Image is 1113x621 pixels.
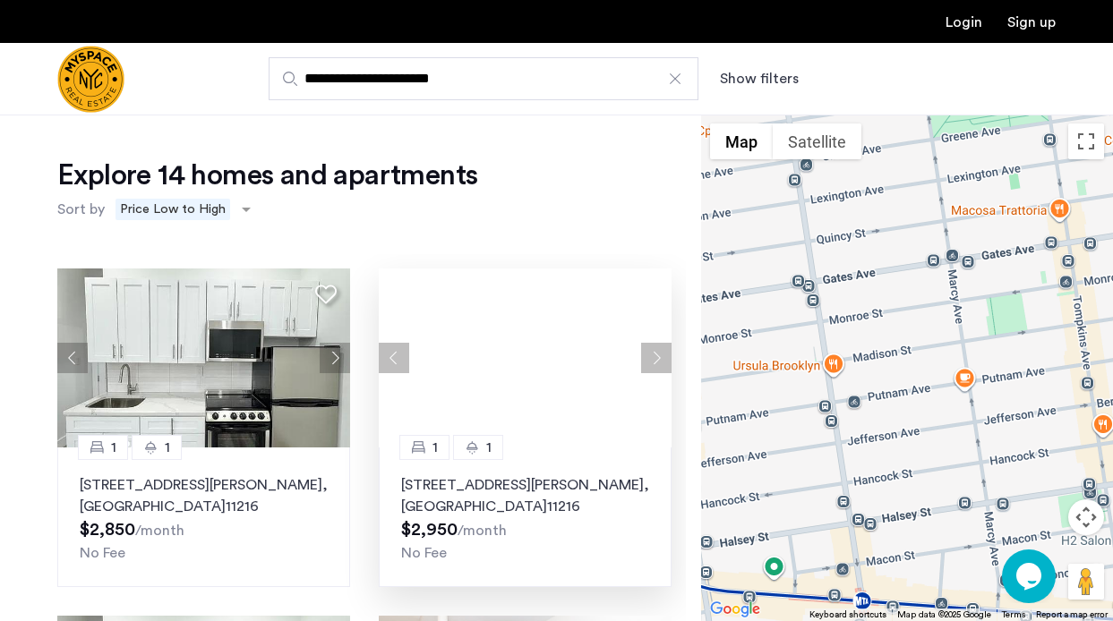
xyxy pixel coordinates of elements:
[379,343,409,373] button: Previous apartment
[1068,564,1104,600] button: Drag Pegman onto the map to open Street View
[1007,15,1056,30] a: Registration
[946,15,982,30] a: Login
[57,46,124,113] a: Cazamio Logo
[379,447,672,587] a: 11[STREET_ADDRESS][PERSON_NAME], [GEOGRAPHIC_DATA]11216No Fee
[773,123,861,159] button: Show satellite imagery
[710,123,773,159] button: Show street map
[165,437,170,458] span: 1
[135,523,184,538] sub: /month
[401,474,649,517] p: [STREET_ADDRESS][PERSON_NAME] 11216
[1036,608,1108,621] a: Report a map error
[109,193,260,225] ng-select: sort-apartment
[641,343,672,373] button: Next apartment
[897,610,991,619] span: Map data ©2025 Google
[401,521,458,539] span: $2,950
[269,57,698,100] input: Apartment Search
[809,608,886,621] button: Keyboard shortcuts
[706,598,765,621] img: Google
[1068,123,1104,159] button: Toggle fullscreen view
[1002,608,1025,621] a: Terms (opens in new tab)
[720,68,799,89] button: Show or hide filters
[57,46,124,113] img: logo
[80,546,125,560] span: No Fee
[80,521,135,539] span: $2,850
[486,437,492,458] span: 1
[432,437,438,458] span: 1
[57,447,350,587] a: 11[STREET_ADDRESS][PERSON_NAME], [GEOGRAPHIC_DATA]11216No Fee
[1068,499,1104,535] button: Map camera controls
[1002,549,1059,603] iframe: chat widget
[320,343,350,373] button: Next apartment
[458,523,507,538] sub: /month
[111,437,116,458] span: 1
[401,546,447,560] span: No Fee
[706,598,765,621] a: Open this area in Google Maps (opens a new window)
[57,268,351,447] img: a8b926f1-9a91-4e5e-b036-feb4fe78ee5d_638812751766421804.jpeg
[116,199,230,220] span: Price Low to High
[57,343,88,373] button: Previous apartment
[80,474,328,517] p: [STREET_ADDRESS][PERSON_NAME] 11216
[57,199,105,220] label: Sort by
[57,157,477,193] h1: Explore 14 homes and apartments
